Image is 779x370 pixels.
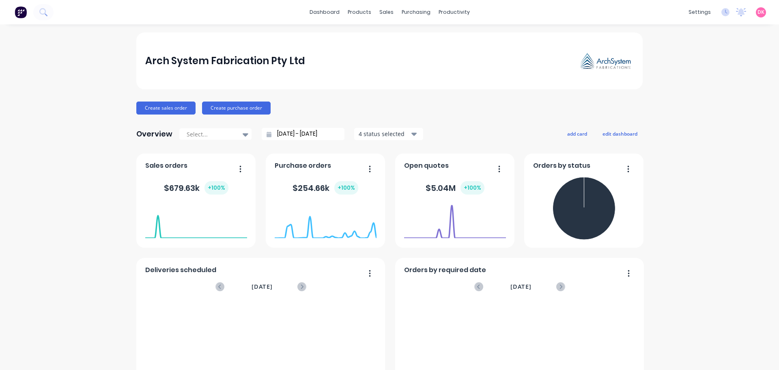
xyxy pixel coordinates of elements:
[275,161,331,171] span: Purchase orders
[510,282,532,291] span: [DATE]
[577,50,634,72] img: Arch System Fabrication Pty Ltd
[375,6,398,18] div: sales
[334,181,358,195] div: + 100 %
[136,102,196,115] button: Create sales order
[359,130,410,138] div: 4 status selected
[398,6,435,18] div: purchasing
[435,6,474,18] div: productivity
[354,128,423,140] button: 4 status selected
[202,102,271,115] button: Create purchase order
[145,265,216,275] span: Deliveries scheduled
[145,53,305,69] div: Arch System Fabrication Pty Ltd
[145,161,187,171] span: Sales orders
[306,6,344,18] a: dashboard
[684,6,715,18] div: settings
[164,181,228,195] div: $ 679.63k
[252,282,273,291] span: [DATE]
[757,9,764,16] span: DK
[426,181,484,195] div: $ 5.04M
[533,161,590,171] span: Orders by status
[404,161,449,171] span: Open quotes
[15,6,27,18] img: Factory
[344,6,375,18] div: products
[597,128,643,139] button: edit dashboard
[136,126,172,142] div: Overview
[461,181,484,195] div: + 100 %
[562,128,592,139] button: add card
[204,181,228,195] div: + 100 %
[293,181,358,195] div: $ 254.66k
